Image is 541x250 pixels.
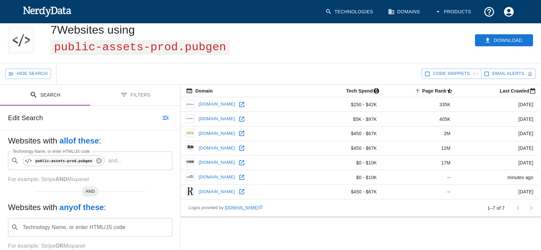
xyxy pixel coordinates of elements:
a: [DOMAIN_NAME] [197,114,237,124]
td: [DATE] [456,155,539,170]
a: [DOMAIN_NAME] [197,187,237,197]
span: public-assets-prod.pubgen [51,40,230,55]
img: neatowncourier.com icon [186,158,194,166]
h5: Websites with : [8,135,172,146]
a: Open neatowncourier.com in new window [237,158,247,168]
img: "public-assets-prod.pubgen" logo [11,27,32,54]
button: Download [475,34,533,47]
p: For example: Stripe Mixpanel [8,175,172,183]
a: Open springhopeenterprise.com in new window [237,187,247,197]
td: -- [382,184,456,199]
td: $0 - $10K [305,155,382,170]
td: [DATE] [456,184,539,199]
img: springhopeenterprise.com icon [186,187,194,195]
td: $450 - $67K [305,126,382,141]
span: Show Code Snippets [433,70,470,78]
button: Hide Search [5,69,51,79]
span: Get email alerts with newly found website results. Click to enable. [492,70,524,78]
button: Support and Documentation [479,2,499,22]
td: $5K - $97K [305,112,382,126]
td: 335K [382,97,456,112]
p: For example: Stripe Mixpanel [8,242,172,250]
a: Domains [384,2,425,22]
b: OR [55,243,63,249]
a: [DOMAIN_NAME] [197,143,237,153]
p: 1–7 of 7 [487,205,505,211]
button: Filters [90,85,181,106]
p: and ... [106,157,125,165]
a: [DOMAIN_NAME] [197,99,237,110]
label: Technology Name, or enter HTML/JS code [13,148,90,154]
h5: Websites with : [8,202,172,213]
span: Logos provided by [189,205,263,211]
a: Open dexterstatesman.com in new window [237,143,247,153]
td: [DATE] [456,126,539,141]
span: Most recent date this website was successfully crawled [491,87,539,95]
td: [DATE] [456,112,539,126]
a: [DOMAIN_NAME] [197,172,237,182]
button: Products [431,2,477,22]
td: [DATE] [456,141,539,155]
a: Open lmtribune.com in new window [237,114,247,124]
span: The estimated minimum and maximum annual tech spend each webpage has, based on the free, freemium... [338,87,382,95]
td: 405K [382,112,456,126]
a: [DOMAIN_NAME] [197,128,237,139]
button: Account Settings [499,2,519,22]
td: [DATE] [456,97,539,112]
button: Show Code Snippets [422,69,481,79]
a: [DOMAIN_NAME] [197,157,237,168]
td: $450 - $67K [305,141,382,155]
td: 2M [382,126,456,141]
td: minutes ago [456,170,539,185]
span: The registered domain name (i.e. "nerdydata.com"). [186,87,213,95]
a: Open evtv.me in new window [237,128,247,138]
button: Get email alerts with newly found website results. Click to enable. [481,69,536,79]
b: all of these [59,136,99,145]
a: [DOMAIN_NAME] [225,205,263,210]
img: smallbusinessesinthenews.com icon [186,173,194,181]
code: public-assets-prod.pubgen [34,158,94,164]
td: $250 - $42K [305,97,382,112]
span: AND [82,188,99,195]
h1: 7 Websites using [51,23,230,53]
td: -- [382,170,456,185]
img: dnews.com icon [186,100,194,108]
img: evtv.me icon [186,129,194,137]
b: AND [55,176,67,182]
a: Open smallbusinessesinthenews.com in new window [237,172,247,182]
img: lmtribune.com icon [186,115,194,123]
a: Open dnews.com in new window [237,100,247,110]
h6: Edit Search [8,113,43,123]
img: NerdyData.com [23,5,72,18]
td: $450 - $67K [305,184,382,199]
div: public-assets-prod.pubgen [23,155,105,166]
img: dexterstatesman.com icon [186,143,194,152]
span: A page popularity ranking based on a domain's backlinks. Smaller numbers signal more popular doma... [413,87,456,95]
td: 12M [382,141,456,155]
td: $0 - $10K [305,170,382,185]
a: Technologies [321,2,379,22]
b: any of these [59,203,104,212]
td: 17M [382,155,456,170]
